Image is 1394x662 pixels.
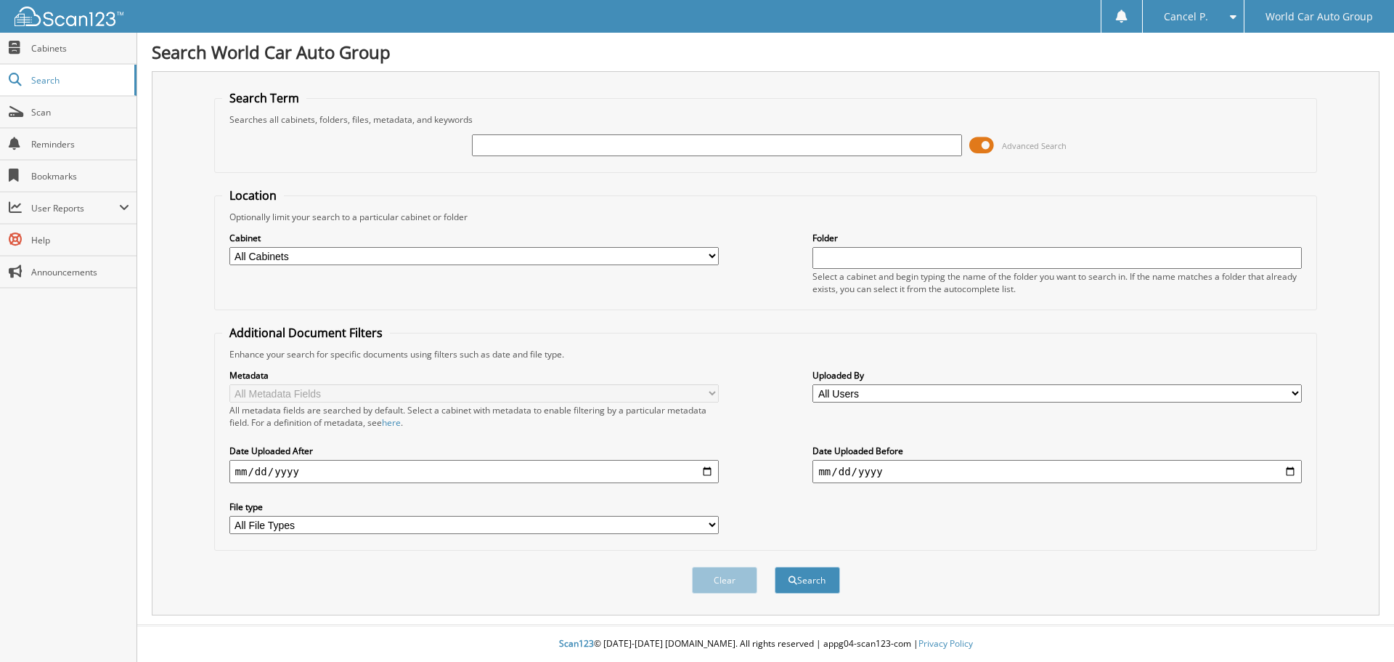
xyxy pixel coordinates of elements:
legend: Location [222,187,284,203]
img: scan123-logo-white.svg [15,7,123,26]
label: Metadata [229,369,719,382]
span: Scan [31,106,129,118]
input: end [812,460,1302,483]
a: here [382,416,401,429]
div: All metadata fields are searched by default. Select a cabinet with metadata to enable filtering b... [229,404,719,429]
span: User Reports [31,202,119,214]
span: Help [31,234,129,246]
div: Select a cabinet and begin typing the name of the folder you want to search in. If the name match... [812,270,1302,295]
a: Privacy Policy [918,637,973,650]
legend: Search Term [222,90,306,106]
span: Cabinets [31,42,129,55]
div: © [DATE]-[DATE] [DOMAIN_NAME]. All rights reserved | appg04-scan123-com | [137,626,1394,662]
span: Scan123 [559,637,594,650]
div: Searches all cabinets, folders, files, metadata, and keywords [222,113,1310,126]
label: Uploaded By [812,369,1302,382]
div: Optionally limit your search to a particular cabinet or folder [222,211,1310,223]
h1: Search World Car Auto Group [152,40,1379,64]
div: Enhance your search for specific documents using filters such as date and file type. [222,348,1310,360]
legend: Additional Document Filters [222,325,390,341]
label: Folder [812,232,1302,244]
button: Search [775,567,840,594]
label: Cabinet [229,232,719,244]
span: Advanced Search [1002,140,1067,151]
span: Bookmarks [31,170,129,182]
input: start [229,460,719,483]
span: Reminders [31,138,129,150]
label: Date Uploaded After [229,445,719,457]
button: Clear [692,567,757,594]
span: Announcements [31,266,129,278]
label: Date Uploaded Before [812,445,1302,457]
span: World Car Auto Group [1265,12,1373,21]
span: Search [31,74,127,86]
span: Cancel P. [1164,12,1208,21]
label: File type [229,501,719,513]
